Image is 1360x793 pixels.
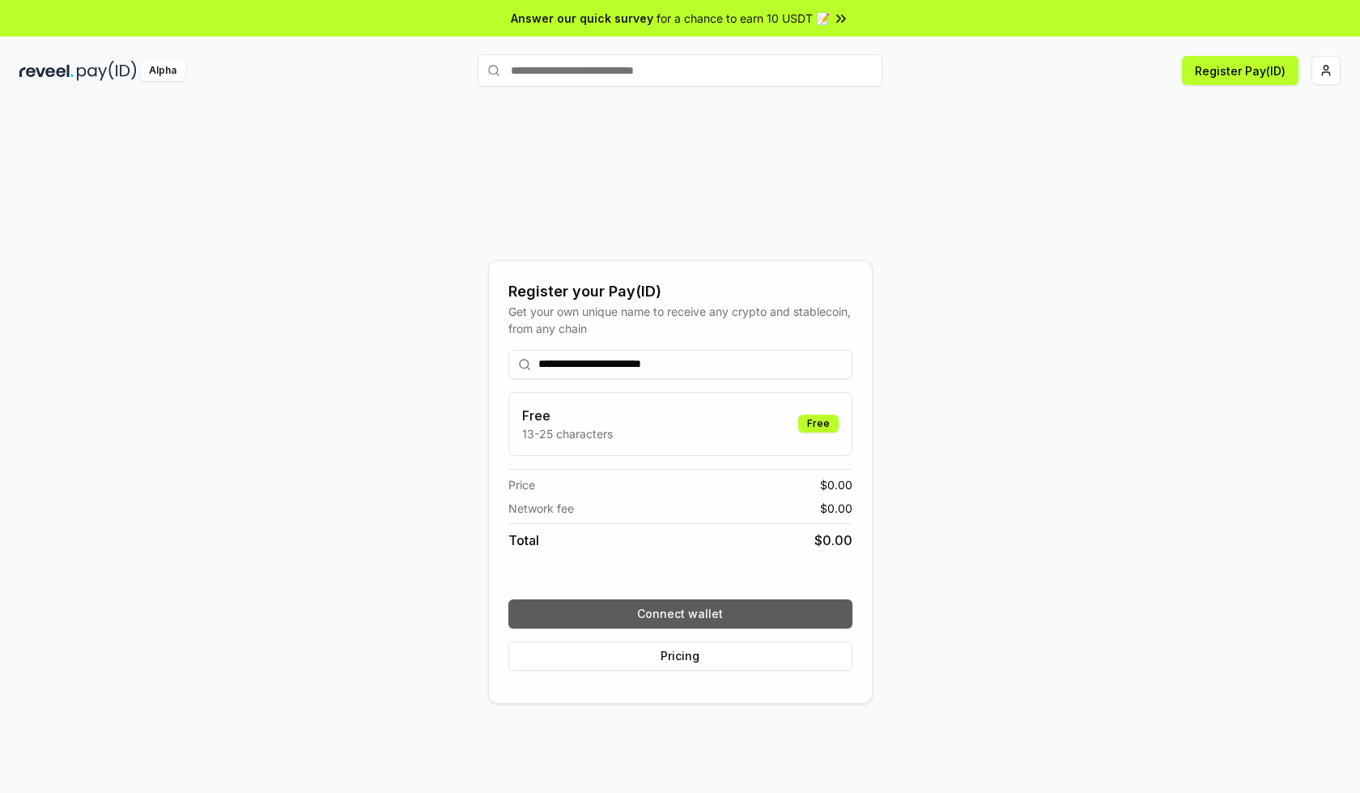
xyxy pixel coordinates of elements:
span: Network fee [508,500,574,517]
span: $ 0.00 [820,476,852,493]
span: $ 0.00 [820,500,852,517]
img: reveel_dark [19,61,74,81]
div: Free [798,415,839,433]
div: Register your Pay(ID) [508,280,852,303]
button: Connect wallet [508,599,852,629]
p: 13-25 characters [522,425,613,442]
img: pay_id [77,61,137,81]
span: $ 0.00 [814,531,852,550]
span: for a chance to earn 10 USDT 📝 [657,10,830,27]
button: Register Pay(ID) [1182,56,1298,85]
span: Answer our quick survey [511,10,653,27]
button: Pricing [508,642,852,671]
h3: Free [522,406,613,425]
span: Price [508,476,535,493]
div: Get your own unique name to receive any crypto and stablecoin, from any chain [508,303,852,337]
div: Alpha [140,61,185,81]
span: Total [508,531,539,550]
